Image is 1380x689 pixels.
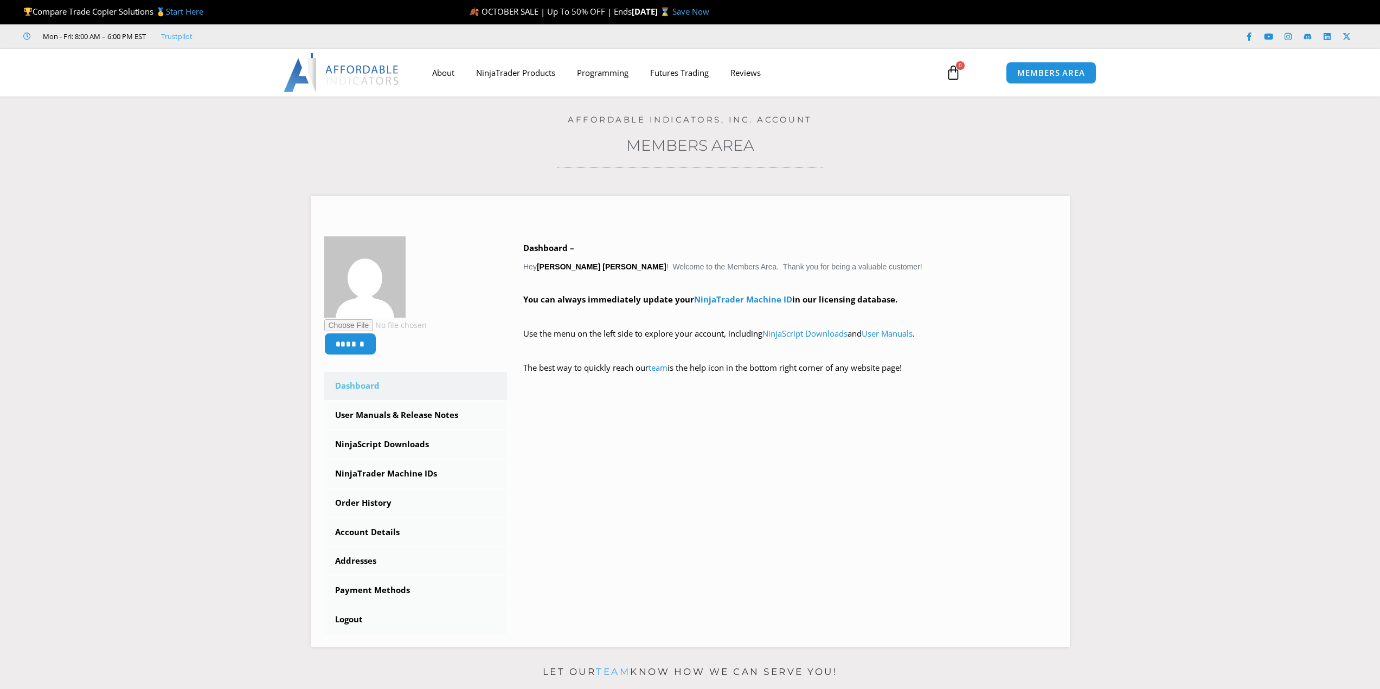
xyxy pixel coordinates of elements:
[523,294,897,305] strong: You can always immediately update your in our licensing database.
[324,460,508,488] a: NinjaTrader Machine IDs
[284,53,400,92] img: LogoAI | Affordable Indicators – NinjaTrader
[523,360,1056,391] p: The best way to quickly reach our is the help icon in the bottom right corner of any website page!
[672,6,709,17] a: Save Now
[523,241,1056,391] div: Hey ! Welcome to the Members Area. Thank you for being a valuable customer!
[324,489,508,517] a: Order History
[324,576,508,604] a: Payment Methods
[649,362,667,373] a: team
[311,664,1070,681] p: Let our know how we can serve you!
[956,61,965,70] span: 0
[862,328,913,339] a: User Manuals
[324,372,508,400] a: Dashboard
[324,430,508,459] a: NinjaScript Downloads
[421,60,465,85] a: About
[523,326,1056,357] p: Use the menu on the left side to explore your account, including and .
[632,6,672,17] strong: [DATE] ⌛
[568,114,812,125] a: Affordable Indicators, Inc. Account
[161,30,192,43] a: Trustpilot
[762,328,848,339] a: NinjaScript Downloads
[596,666,630,677] a: team
[324,372,508,634] nav: Account pages
[626,136,754,154] a: Members Area
[324,401,508,429] a: User Manuals & Release Notes
[40,30,146,43] span: Mon - Fri: 8:00 AM – 6:00 PM EST
[929,57,977,88] a: 0
[523,242,574,253] b: Dashboard –
[324,547,508,575] a: Addresses
[1017,69,1085,77] span: MEMBERS AREA
[465,60,566,85] a: NinjaTrader Products
[469,6,632,17] span: 🍂 OCTOBER SALE | Up To 50% OFF | Ends
[537,262,666,271] strong: [PERSON_NAME] [PERSON_NAME]
[1006,62,1096,84] a: MEMBERS AREA
[324,236,406,318] img: 8238e644ec491e7434616f3b299f517a81825848ff9ea252367ca992b10acf87
[324,518,508,546] a: Account Details
[421,60,933,85] nav: Menu
[720,60,772,85] a: Reviews
[694,294,792,305] a: NinjaTrader Machine ID
[324,606,508,634] a: Logout
[566,60,639,85] a: Programming
[166,6,203,17] a: Start Here
[639,60,720,85] a: Futures Trading
[24,8,32,16] img: 🏆
[23,6,203,17] span: Compare Trade Copier Solutions 🥇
